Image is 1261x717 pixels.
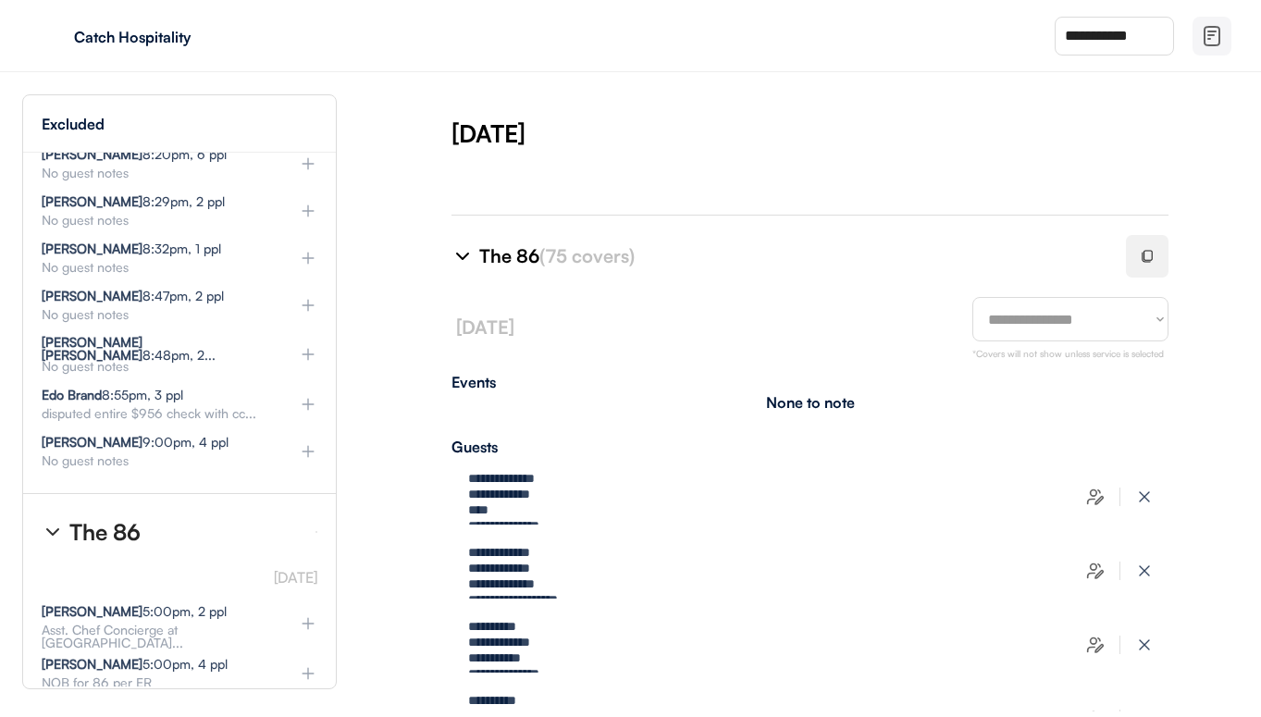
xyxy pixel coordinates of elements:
font: *Covers will not show unless service is selected [972,348,1164,359]
div: No guest notes [42,454,269,467]
img: plus%20%281%29.svg [299,664,317,683]
font: [DATE] [456,315,514,339]
img: chevron-right%20%281%29.svg [451,245,474,267]
font: (75 covers) [539,244,635,267]
img: plus%20%281%29.svg [299,395,317,414]
img: plus%20%281%29.svg [299,345,317,364]
strong: [PERSON_NAME] [42,656,142,672]
img: x-close%20%283%29.svg [1135,636,1154,654]
strong: [PERSON_NAME] [42,193,142,209]
div: Guests [451,439,1168,454]
strong: [PERSON_NAME] [42,434,142,450]
div: No guest notes [42,167,269,179]
div: No guest notes [42,261,269,274]
div: The 86 [479,243,1104,269]
div: 8:20pm, 6 ppl [42,148,227,161]
div: NOB for 86 per ER [42,676,269,689]
img: users-edit.svg [1086,488,1105,506]
div: None to note [766,395,855,410]
img: users-edit.svg [1086,636,1105,654]
img: x-close%20%283%29.svg [1135,562,1154,580]
div: 8:48pm, 2... [42,336,266,362]
strong: [PERSON_NAME] [42,241,142,256]
div: No guest notes [42,308,269,321]
strong: [PERSON_NAME] [42,288,142,303]
div: 5:00pm, 4 ppl [42,658,228,671]
div: 8:32pm, 1 ppl [42,242,221,255]
img: file-02.svg [1201,25,1223,47]
img: plus%20%281%29.svg [299,442,317,461]
div: The 86 [69,521,141,543]
img: x-close%20%283%29.svg [1135,488,1154,506]
div: Catch Hospitality [74,30,307,44]
img: users-edit.svg [1086,562,1105,580]
strong: Edo Brand [42,387,102,402]
img: chevron-right%20%281%29.svg [42,521,64,543]
div: 9:00pm, 4 ppl [42,436,229,449]
div: No guest notes [42,214,269,227]
div: 8:47pm, 2 ppl [42,290,224,303]
div: 8:55pm, 3 ppl [42,389,183,402]
div: 5:00pm, 2 ppl [42,605,227,618]
div: Asst. Chef Concierge at [GEOGRAPHIC_DATA]... [42,624,269,649]
div: Excluded [42,117,105,131]
img: yH5BAEAAAAALAAAAAABAAEAAAIBRAA7 [37,21,67,51]
img: plus%20%281%29.svg [299,155,317,173]
img: plus%20%281%29.svg [299,614,317,633]
img: plus%20%281%29.svg [299,249,317,267]
div: 8:29pm, 2 ppl [42,195,225,208]
img: plus%20%281%29.svg [299,202,317,220]
div: No guest notes [42,360,269,373]
div: disputed entire $956 check with cc... [42,407,269,420]
strong: [PERSON_NAME] [PERSON_NAME] [42,334,146,363]
font: [DATE] [274,568,317,587]
strong: [PERSON_NAME] [42,146,142,162]
strong: [PERSON_NAME] [42,603,142,619]
div: [DATE] [451,117,1261,150]
img: plus%20%281%29.svg [299,296,317,315]
div: Events [451,375,1168,389]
